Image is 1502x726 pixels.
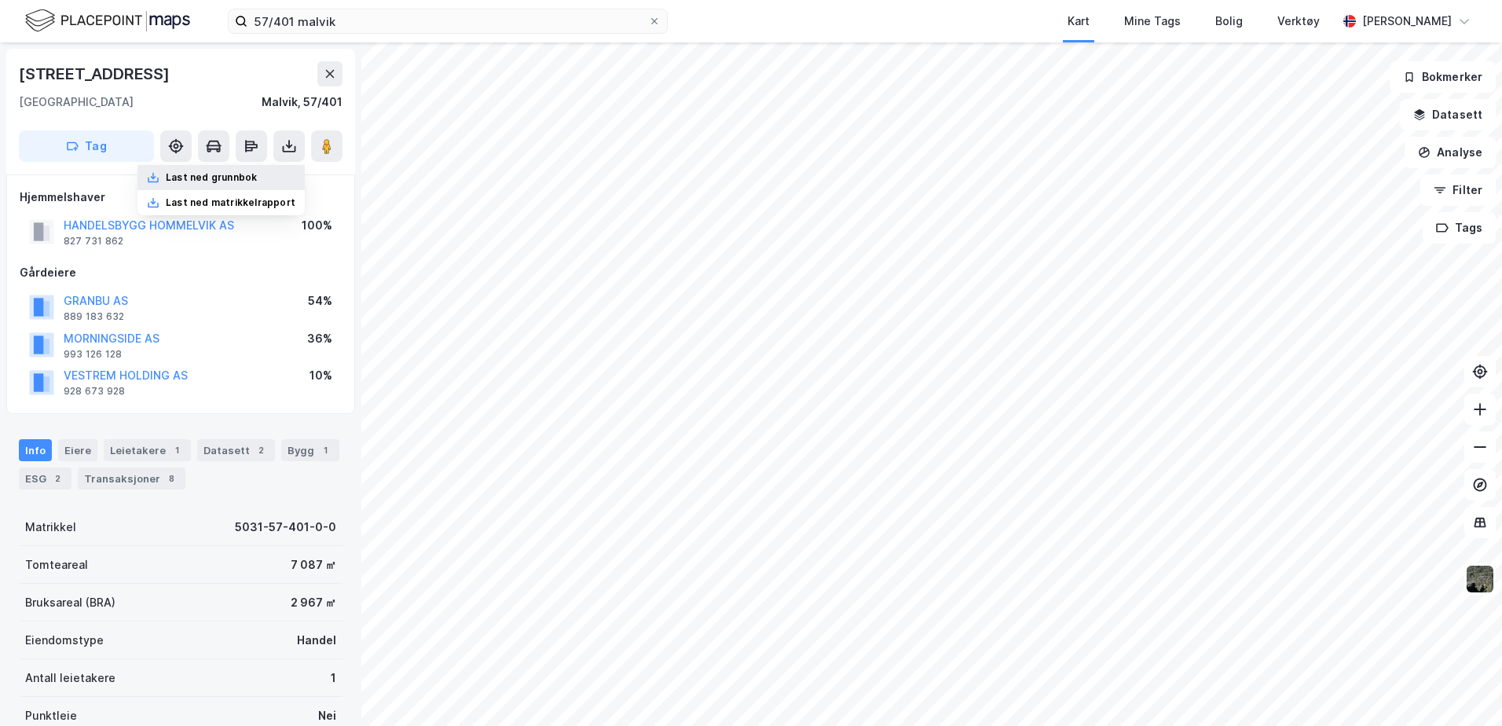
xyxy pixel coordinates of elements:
div: 928 673 928 [64,385,125,398]
div: Nei [318,706,336,725]
div: 1 [169,442,185,458]
div: Bolig [1215,12,1243,31]
div: [PERSON_NAME] [1362,12,1452,31]
div: 2 [49,471,65,486]
div: Antall leietakere [25,669,115,687]
div: Datasett [197,439,275,461]
div: Last ned matrikkelrapport [166,196,295,209]
button: Datasett [1400,99,1496,130]
div: Matrikkel [25,518,76,537]
div: 7 087 ㎡ [291,555,336,574]
div: Punktleie [25,706,77,725]
div: Last ned grunnbok [166,171,257,184]
div: 36% [307,329,332,348]
div: Transaksjoner [78,467,185,489]
div: Eiendomstype [25,631,104,650]
button: Tags [1423,212,1496,244]
div: 889 183 632 [64,310,124,323]
div: 993 126 128 [64,348,122,361]
div: 2 967 ㎡ [291,593,336,612]
div: Verktøy [1277,12,1320,31]
div: 10% [310,366,332,385]
button: Analyse [1405,137,1496,168]
div: Bruksareal (BRA) [25,593,115,612]
div: Bygg [281,439,339,461]
div: 2 [253,442,269,458]
div: Kart [1068,12,1090,31]
div: Malvik, 57/401 [262,93,343,112]
button: Filter [1420,174,1496,206]
img: logo.f888ab2527a4732fd821a326f86c7f29.svg [25,7,190,35]
div: 100% [302,216,332,235]
div: Hjemmelshaver [20,188,342,207]
div: Handel [297,631,336,650]
img: 9k= [1465,564,1495,594]
button: Bokmerker [1390,61,1496,93]
button: Tag [19,130,154,162]
div: Tomteareal [25,555,88,574]
div: 8 [163,471,179,486]
div: [GEOGRAPHIC_DATA] [19,93,134,112]
div: Leietakere [104,439,191,461]
div: 827 731 862 [64,235,123,247]
div: Eiere [58,439,97,461]
div: [STREET_ADDRESS] [19,61,173,86]
iframe: Chat Widget [1423,651,1502,726]
div: Info [19,439,52,461]
input: Søk på adresse, matrikkel, gårdeiere, leietakere eller personer [247,9,648,33]
div: Gårdeiere [20,263,342,282]
div: Mine Tags [1124,12,1181,31]
div: ESG [19,467,71,489]
div: 1 [317,442,333,458]
div: 54% [308,291,332,310]
div: 5031-57-401-0-0 [235,518,336,537]
div: 1 [331,669,336,687]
